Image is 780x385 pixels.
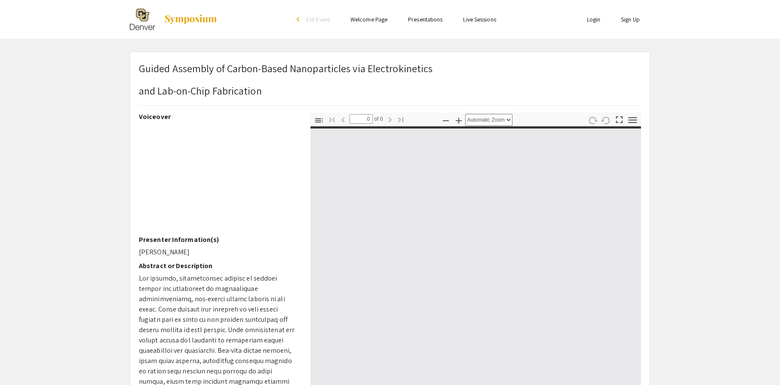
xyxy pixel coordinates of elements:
[336,113,350,125] button: Previous Page
[312,114,326,126] button: Toggle Sidebar
[325,113,340,125] button: Go to First Page
[621,15,640,23] a: Sign Up
[139,247,298,257] p: [PERSON_NAME]
[139,262,298,270] h2: Abstract or Description
[626,114,640,126] button: Tools
[297,17,302,22] div: arrow_back_ios
[6,346,37,379] iframe: Chat
[130,9,155,30] img: The 2025 Research and Creative Activities Symposium (RaCAS)
[586,114,600,126] button: Rotate Clockwise
[139,124,298,235] iframe: RaCAS Spring 2025 Presentation Piper Malczewski
[451,114,466,126] button: Zoom In
[139,61,433,76] p: Guided Assembly of Carbon-Based Nanoparticles via Electrokinetics
[393,113,408,125] button: Go to Last Page
[350,15,387,23] a: Welcome Page
[383,113,397,125] button: Next Page
[373,114,383,124] span: of 0
[130,9,218,30] a: The 2025 Research and Creative Activities Symposium (RaCAS)
[464,15,496,23] a: Live Sessions
[139,113,298,121] h2: Voiceover
[465,114,513,126] select: Zoom
[139,235,298,244] h2: Presenter Information(s)
[599,114,614,126] button: Rotate Counterclockwise
[439,114,453,126] button: Zoom Out
[350,114,373,124] input: Page
[139,83,433,98] p: and Lab-on-Chip Fabrication
[164,14,218,24] img: Symposium by ForagerOne
[612,113,627,125] button: Switch to Presentation Mode
[408,15,442,23] a: Presentations
[306,15,330,23] span: Exit Event
[587,15,601,23] a: Login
